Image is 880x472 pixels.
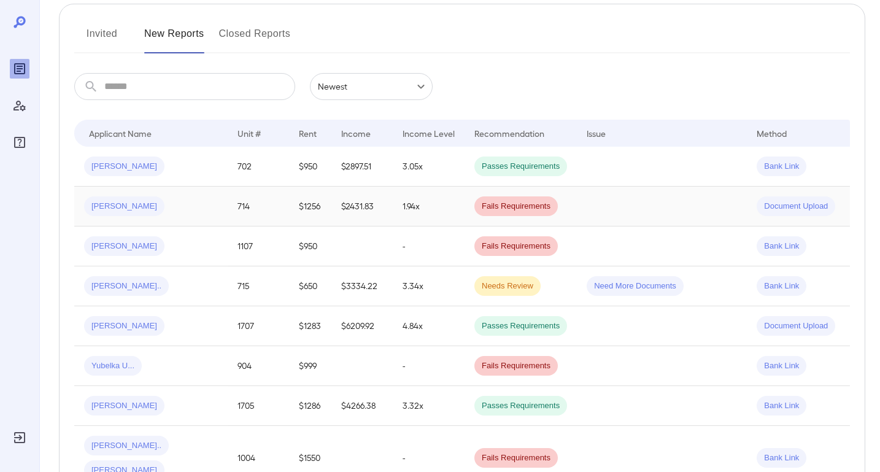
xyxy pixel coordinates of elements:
td: 3.05x [393,147,465,187]
div: Manage Users [10,96,29,115]
span: Bank Link [757,360,806,372]
td: $1283 [289,306,331,346]
span: Bank Link [757,161,806,172]
div: Log Out [10,428,29,447]
span: Need More Documents [587,280,684,292]
span: [PERSON_NAME].. [84,440,169,452]
td: $650 [289,266,331,306]
span: [PERSON_NAME] [84,161,164,172]
span: Bank Link [757,241,806,252]
span: Fails Requirements [474,241,558,252]
div: Recommendation [474,126,544,141]
td: 904 [228,346,289,386]
td: - [393,226,465,266]
span: Document Upload [757,201,835,212]
td: 702 [228,147,289,187]
span: Passes Requirements [474,161,567,172]
td: $3334.22 [331,266,393,306]
span: Bank Link [757,400,806,412]
td: 3.34x [393,266,465,306]
button: Closed Reports [219,24,291,53]
button: Invited [74,24,129,53]
span: [PERSON_NAME] [84,400,164,412]
button: New Reports [144,24,204,53]
td: 1.94x [393,187,465,226]
span: Fails Requirements [474,360,558,372]
span: Passes Requirements [474,400,567,412]
td: $1286 [289,386,331,426]
div: Income Level [403,126,455,141]
div: Unit # [237,126,261,141]
div: Newest [310,73,433,100]
span: Bank Link [757,452,806,464]
td: $1256 [289,187,331,226]
td: $999 [289,346,331,386]
td: $2431.83 [331,187,393,226]
span: Fails Requirements [474,452,558,464]
td: $2897.51 [331,147,393,187]
div: Income [341,126,371,141]
span: Fails Requirements [474,201,558,212]
td: 714 [228,187,289,226]
div: Reports [10,59,29,79]
div: Method [757,126,787,141]
div: Rent [299,126,318,141]
span: [PERSON_NAME] [84,201,164,212]
span: Needs Review [474,280,541,292]
span: Bank Link [757,280,806,292]
div: Applicant Name [89,126,152,141]
span: Document Upload [757,320,835,332]
td: $4266.38 [331,386,393,426]
td: 1707 [228,306,289,346]
td: $6209.92 [331,306,393,346]
span: Yubelka U... [84,360,142,372]
div: FAQ [10,133,29,152]
td: 3.32x [393,386,465,426]
span: [PERSON_NAME].. [84,280,169,292]
td: 1705 [228,386,289,426]
td: - [393,346,465,386]
span: [PERSON_NAME] [84,241,164,252]
td: 715 [228,266,289,306]
td: $950 [289,147,331,187]
span: Passes Requirements [474,320,567,332]
div: Issue [587,126,606,141]
td: $950 [289,226,331,266]
td: 1107 [228,226,289,266]
td: 4.84x [393,306,465,346]
span: [PERSON_NAME] [84,320,164,332]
